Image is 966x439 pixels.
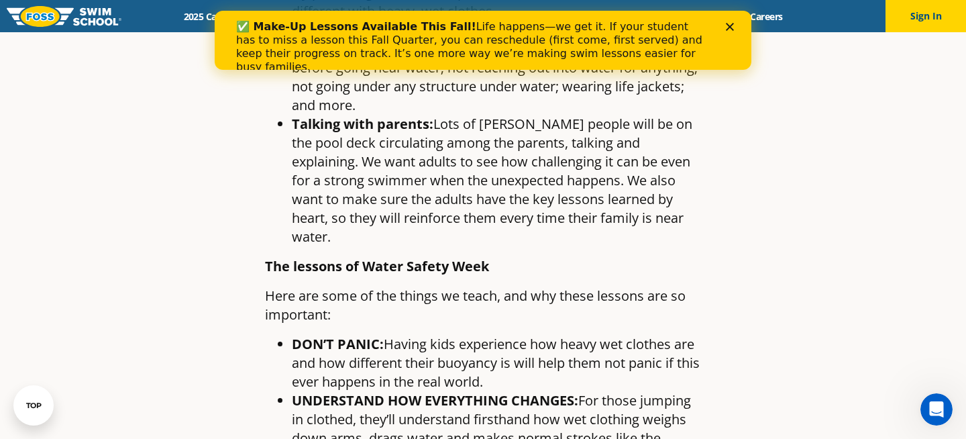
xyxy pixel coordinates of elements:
[21,9,494,63] div: Life happens—we get it. If your student has to miss a lesson this Fall Quarter, you can reschedul...
[920,393,953,426] iframe: Intercom live chat
[292,335,701,391] li: Having kids experience how heavy wet clothes are and how different their buoyancy is will help th...
[312,10,429,23] a: Swim Path® Program
[696,10,739,23] a: Blog
[172,10,256,23] a: 2025 Calendar
[256,10,312,23] a: Schools
[511,12,525,20] div: Close
[21,9,262,22] b: ✅ Make-Up Lessons Available This Fall!
[26,401,42,410] div: TOP
[215,11,751,70] iframe: Intercom live chat banner
[292,391,578,409] strong: UNDERSTAND HOW EVERYTHING CHANGES:
[265,257,489,275] strong: The lessons of Water Safety Week
[265,287,701,324] p: Here are some of the things we teach, and why these lessons are so important:
[292,335,384,353] strong: DON’T PANIC:
[292,115,701,246] li: Lots of [PERSON_NAME] people will be on the pool deck circulating among the parents, talking and ...
[554,10,696,23] a: Swim Like [PERSON_NAME]
[430,10,555,23] a: About [PERSON_NAME]
[7,6,121,27] img: FOSS Swim School Logo
[292,115,433,133] strong: Talking with parents:
[739,10,794,23] a: Careers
